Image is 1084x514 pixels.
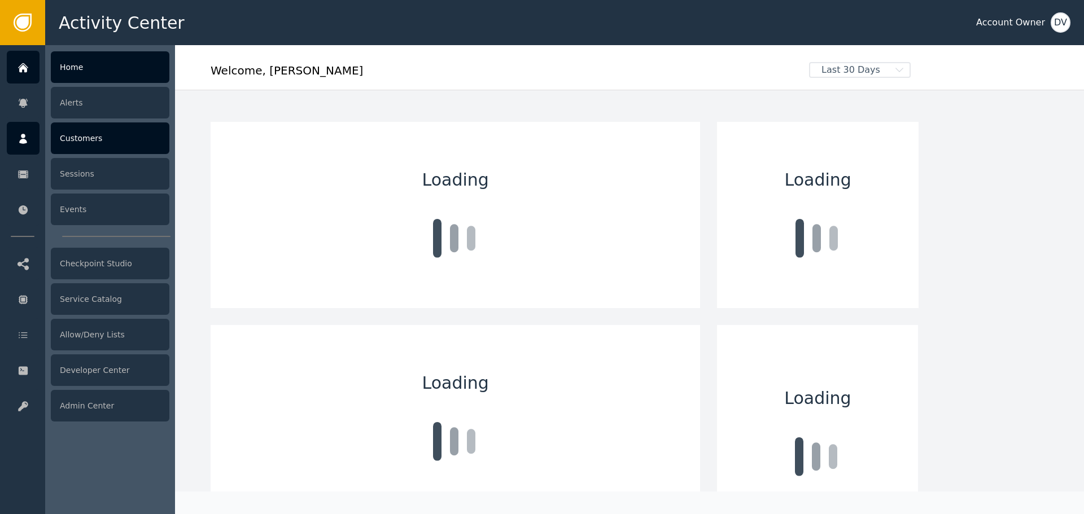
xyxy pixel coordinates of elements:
[7,193,169,226] a: Events
[51,122,169,154] div: Customers
[51,87,169,118] div: Alerts
[7,86,169,119] a: Alerts
[7,283,169,315] a: Service Catalog
[810,63,891,77] span: Last 30 Days
[7,389,169,422] a: Admin Center
[784,385,851,411] span: Loading
[51,194,169,225] div: Events
[976,16,1045,29] div: Account Owner
[59,10,185,36] span: Activity Center
[801,62,919,78] button: Last 30 Days
[7,157,169,190] a: Sessions
[7,247,169,280] a: Checkpoint Studio
[1051,12,1070,33] button: DV
[51,51,169,83] div: Home
[51,248,169,279] div: Checkpoint Studio
[422,167,489,192] span: Loading
[785,167,851,192] span: Loading
[422,370,489,396] span: Loading
[211,62,801,87] div: Welcome , [PERSON_NAME]
[7,122,169,155] a: Customers
[51,319,169,350] div: Allow/Deny Lists
[51,354,169,386] div: Developer Center
[7,354,169,386] a: Developer Center
[7,318,169,351] a: Allow/Deny Lists
[51,158,169,190] div: Sessions
[7,51,169,84] a: Home
[51,390,169,421] div: Admin Center
[51,283,169,315] div: Service Catalog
